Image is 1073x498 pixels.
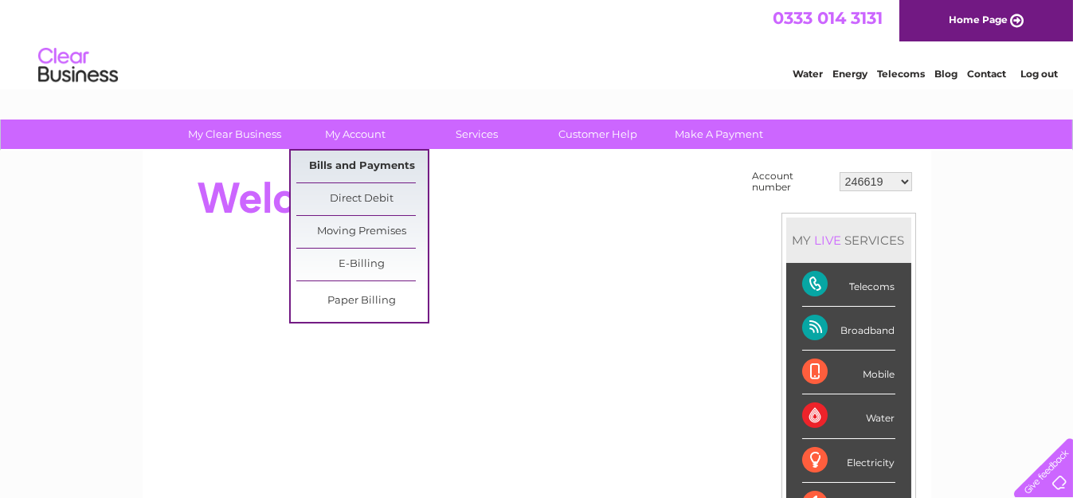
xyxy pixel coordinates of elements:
[411,120,542,149] a: Services
[749,167,836,197] td: Account number
[967,68,1006,80] a: Contact
[773,8,883,28] a: 0333 014 3131
[802,439,895,483] div: Electricity
[296,249,428,280] a: E-Billing
[296,285,428,317] a: Paper Billing
[296,151,428,182] a: Bills and Payments
[802,307,895,351] div: Broadband
[532,120,664,149] a: Customer Help
[296,183,428,215] a: Direct Debit
[1020,68,1058,80] a: Log out
[296,216,428,248] a: Moving Premises
[169,120,300,149] a: My Clear Business
[802,263,895,307] div: Telecoms
[802,351,895,394] div: Mobile
[786,218,911,263] div: MY SERVICES
[802,394,895,438] div: Water
[161,9,914,77] div: Clear Business is a trading name of Verastar Limited (registered in [GEOGRAPHIC_DATA] No. 3667643...
[832,68,867,80] a: Energy
[877,68,925,80] a: Telecoms
[290,120,421,149] a: My Account
[934,68,957,80] a: Blog
[793,68,823,80] a: Water
[653,120,785,149] a: Make A Payment
[812,233,845,248] div: LIVE
[37,41,119,90] img: logo.png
